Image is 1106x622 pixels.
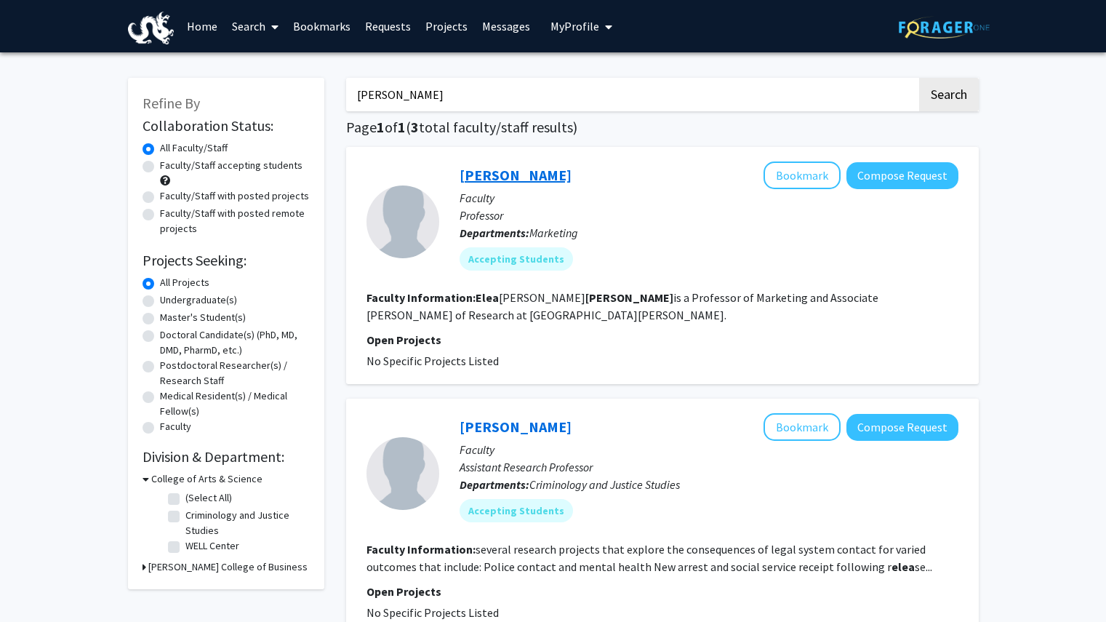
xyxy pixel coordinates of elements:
a: Home [180,1,225,52]
b: [PERSON_NAME] [585,290,673,305]
span: Marketing [529,226,578,240]
b: Faculty Information: [366,290,476,305]
iframe: Chat [11,557,62,611]
b: Elea [476,290,499,305]
a: Messages [475,1,537,52]
span: My Profile [550,19,599,33]
p: Professor [460,207,958,224]
b: elea [891,559,915,574]
b: Departments: [460,226,529,240]
a: Search [225,1,286,52]
a: Requests [358,1,418,52]
span: No Specific Projects Listed [366,605,499,620]
label: Medical Resident(s) / Medical Fellow(s) [160,388,310,419]
p: Faculty [460,189,958,207]
p: Open Projects [366,331,958,348]
span: 1 [377,118,385,136]
label: Undergraduate(s) [160,292,237,308]
h2: Collaboration Status: [143,117,310,135]
a: [PERSON_NAME] [460,166,572,184]
label: Faculty/Staff accepting students [160,158,302,173]
label: All Faculty/Staff [160,140,228,156]
button: Add Kathleen Powell to Bookmarks [764,413,841,441]
h2: Projects Seeking: [143,252,310,269]
a: [PERSON_NAME] [460,418,572,436]
p: Faculty [460,441,958,458]
mat-chip: Accepting Students [460,499,573,522]
mat-chip: Accepting Students [460,247,573,271]
label: WELL Center [185,538,239,554]
span: 3 [411,118,419,136]
p: Assistant Research Professor [460,458,958,476]
label: All Projects [160,275,209,290]
h1: Page of ( total faculty/staff results) [346,119,979,136]
label: Criminology and Justice Studies [185,508,306,538]
img: Drexel University Logo [128,12,175,44]
h3: [PERSON_NAME] College of Business [148,559,308,575]
p: Open Projects [366,583,958,600]
label: (Select All) [185,490,232,506]
button: Compose Request to Kathleen Powell [846,414,958,441]
h2: Division & Department: [143,448,310,466]
span: No Specific Projects Listed [366,354,499,368]
button: Add Elea Feit to Bookmarks [764,162,841,189]
b: Departments: [460,477,529,492]
h3: College of Arts & Science [151,471,263,487]
label: Postdoctoral Researcher(s) / Research Staff [160,358,310,388]
fg-read-more: several research projects that explore the consequences of legal system contact for varied outcom... [366,542,932,574]
button: Search [919,78,979,111]
span: Criminology and Justice Studies [529,477,680,492]
label: Master's Student(s) [160,310,246,325]
label: Faculty/Staff with posted remote projects [160,206,310,236]
label: Faculty [160,419,191,434]
span: 1 [398,118,406,136]
span: Refine By [143,94,200,112]
b: Faculty Information: [366,542,476,557]
label: Doctoral Candidate(s) (PhD, MD, DMD, PharmD, etc.) [160,327,310,358]
a: Bookmarks [286,1,358,52]
a: Projects [418,1,475,52]
img: ForagerOne Logo [899,16,990,39]
input: Search Keywords [346,78,917,111]
fg-read-more: [PERSON_NAME] is a Professor of Marketing and Associate [PERSON_NAME] of Research at [GEOGRAPHIC_... [366,290,878,322]
label: Faculty/Staff with posted projects [160,188,309,204]
button: Compose Request to Elea Feit [846,162,958,189]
